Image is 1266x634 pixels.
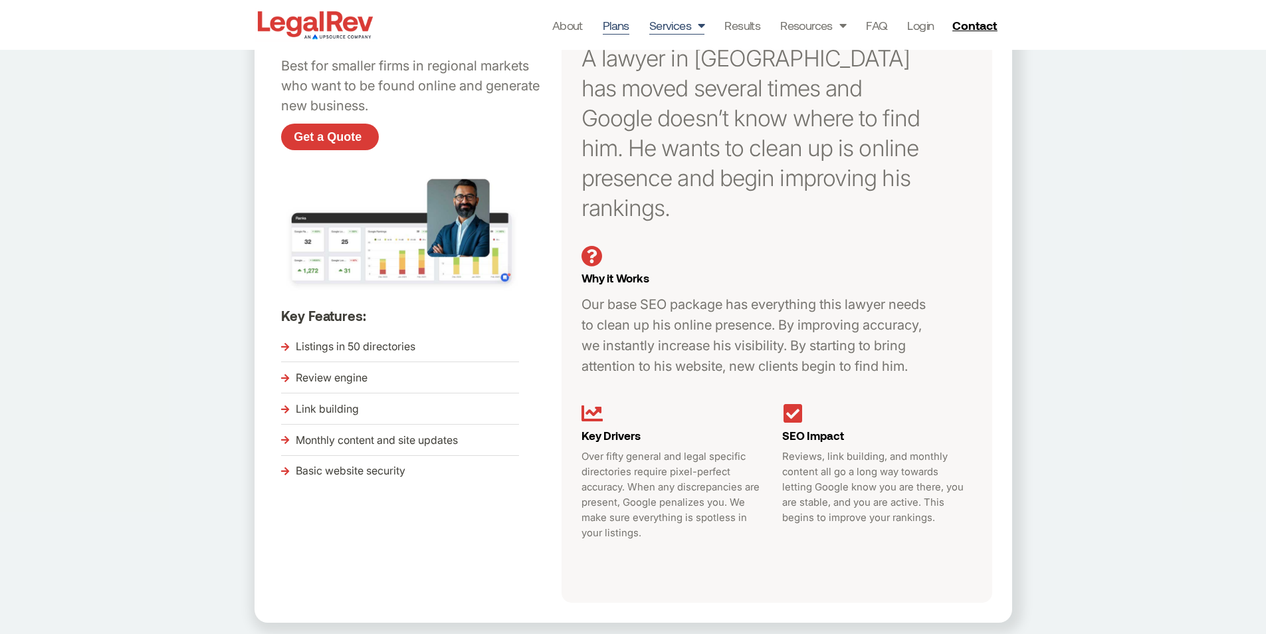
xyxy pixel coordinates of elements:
[603,16,629,35] a: Plans
[866,16,887,35] a: FAQ
[581,294,940,377] p: Our base SEO package has everything this lawyer needs to clean up his online presence. By improvi...
[552,16,934,35] nav: Menu
[581,271,649,284] span: Why it Works
[552,16,583,35] a: About
[724,16,760,35] a: Results
[649,16,705,35] a: Services
[281,56,555,116] p: Best for smaller firms in regional markets who want to be found online and generate new business.
[907,16,934,35] a: Login
[281,308,555,324] h5: Key Features:
[782,429,843,442] span: SEO Impact
[780,16,846,35] a: Resources
[281,124,379,150] a: Get a Quote
[581,43,932,223] p: A lawyer in [GEOGRAPHIC_DATA] has moved several times and Google doesn’t know where to find him. ...
[292,368,368,388] span: Review engine
[292,461,405,481] span: Basic website security
[294,131,362,143] span: Get a Quote
[581,449,766,540] p: Over fifty general and legal specific directories require pixel-perfect accuracy. When any discre...
[947,15,1005,36] a: Contact
[292,337,415,357] span: Listings in 50 directories
[292,399,359,419] span: Link building
[952,19,997,31] span: Contact
[292,431,458,451] span: Monthly content and site updates
[782,449,967,525] p: Reviews, link building, and monthly content all go a long way towards letting Google know you are...
[581,429,641,442] span: Key Drivers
